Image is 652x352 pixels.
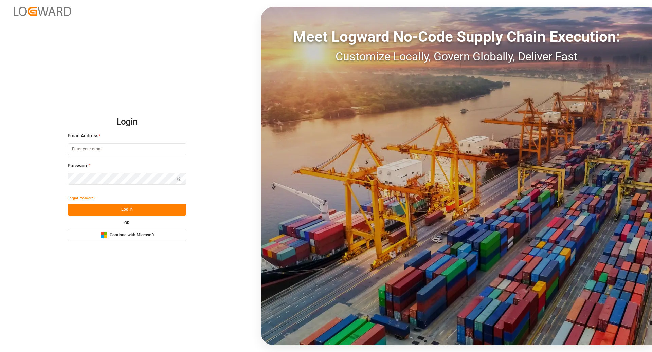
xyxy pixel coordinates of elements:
button: Log In [68,204,186,216]
button: Forgot Password? [68,192,95,204]
span: Email Address [68,132,98,140]
img: Logward_new_orange.png [14,7,71,16]
small: OR [124,221,130,225]
button: Continue with Microsoft [68,229,186,241]
h2: Login [68,111,186,133]
span: Continue with Microsoft [110,232,154,238]
span: Password [68,162,89,169]
div: Meet Logward No-Code Supply Chain Execution: [261,25,652,48]
input: Enter your email [68,143,186,155]
div: Customize Locally, Govern Globally, Deliver Fast [261,48,652,65]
